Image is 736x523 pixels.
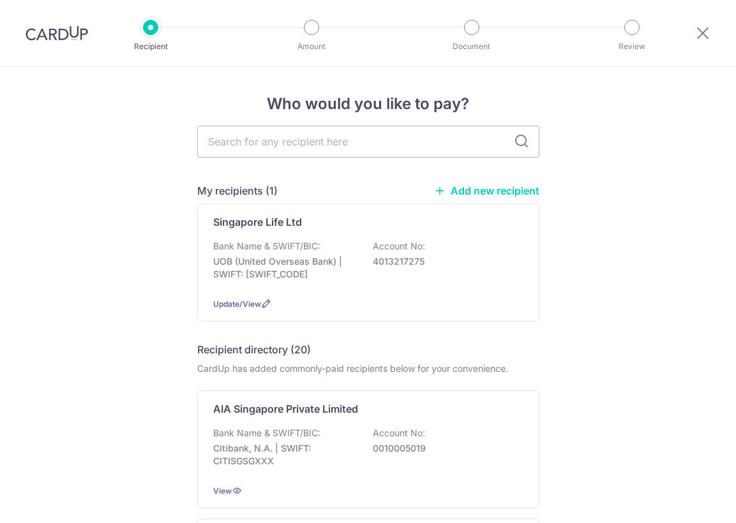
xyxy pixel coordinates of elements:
[213,486,232,496] a: View
[197,362,539,375] div: CardUp has added commonly-paid recipients below for your convenience.
[26,26,88,41] img: CardUp
[373,240,425,253] p: Account No:
[373,442,516,455] p: 0010005019
[197,183,278,198] h5: My recipients (1)
[197,92,539,115] h4: Who would you like to pay?
[103,40,198,53] p: Recipient
[213,427,320,439] p: Bank Name & SWIFT/BIC:
[654,485,723,517] iframe: Opens a widget where you can find more information
[213,240,320,253] p: Bank Name & SWIFT/BIC:
[373,427,425,439] p: Account No:
[197,126,539,158] input: Search for any recipient here
[213,255,356,281] p: UOB (United Overseas Bank) | SWIFT: [SWIFT_CODE]
[434,184,539,197] a: Add new recipient
[213,299,261,309] a: Update/View
[213,401,358,416] p: AIA Singapore Private Limited
[373,255,516,268] p: 4013217275
[213,442,356,468] p: Citibank, N.A. | SWIFT: CITISGSGXXX
[585,40,679,53] p: Review
[264,40,359,53] p: Amount
[424,40,519,53] p: Document
[197,342,311,357] h5: Recipient directory (20)
[213,214,302,230] p: Singapore Life Ltd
